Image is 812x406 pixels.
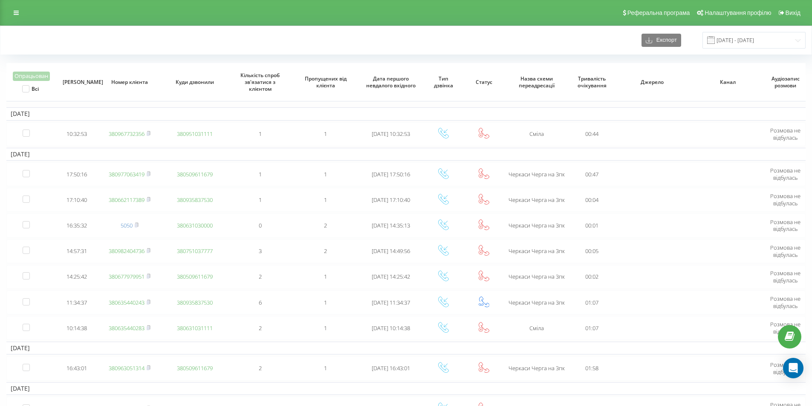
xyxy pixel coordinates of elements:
span: 1 [259,196,262,204]
span: Вихід [786,9,800,16]
td: 16:43:01 [57,356,97,380]
td: Черкаси Черга на 3пк [504,291,569,314]
span: Тип дзвінка [429,75,458,89]
a: 380635440243 [109,299,144,306]
td: 00:02 [569,265,615,289]
a: 380935837530 [177,299,213,306]
span: Номер клієнта [104,79,155,86]
span: 1 [324,364,327,372]
td: 00:44 [569,122,615,146]
a: 380935837530 [177,196,213,204]
span: 1 [324,299,327,306]
span: Розмова не відбулась [770,127,800,141]
a: 380963051314 [109,364,144,372]
span: 0 [259,222,262,229]
td: 17:50:16 [57,162,97,186]
span: [DATE] 10:32:53 [372,130,410,138]
a: 380509611679 [177,170,213,178]
span: [DATE] 11:34:37 [372,299,410,306]
a: 5050 [121,222,133,229]
td: [DATE] [6,382,806,395]
td: 00:47 [569,162,615,186]
div: Open Intercom Messenger [783,358,803,378]
button: Експорт [642,34,681,47]
span: [DATE] 10:14:38 [372,324,410,332]
td: 10:14:38 [57,316,97,340]
td: 10:32:53 [57,122,97,146]
td: 17:10:40 [57,188,97,212]
span: Розмова не відбулась [770,295,800,310]
span: [DATE] 17:10:40 [372,196,410,204]
span: Тривалість очікування [575,75,609,89]
td: [DATE] [6,148,806,161]
span: Дата першого невдалого вхідного [365,75,416,89]
a: 380509611679 [177,364,213,372]
span: 2 [324,222,327,229]
a: 380677979951 [109,273,144,280]
span: 2 [324,247,327,255]
td: Черкаси Черга на 3пк [504,188,569,212]
a: 380631031111 [177,324,213,332]
span: 1 [324,196,327,204]
td: 00:04 [569,188,615,212]
td: [DATE] [6,342,806,354]
span: Налаштування профілю [705,9,771,16]
a: 380662117389 [109,196,144,204]
td: 00:05 [569,239,615,263]
td: Черкаси Черга на 3пк [504,265,569,289]
span: Розмова не відбулась [770,269,800,284]
a: 380951031111 [177,130,213,138]
span: 1 [324,130,327,138]
a: 380509611679 [177,273,213,280]
span: 2 [259,273,262,280]
td: Черкаси Черга на 3пк [504,213,569,237]
span: Розмова не відбулась [770,320,800,335]
span: 1 [259,130,262,138]
span: Назва схеми переадресації [511,75,562,89]
span: 1 [324,273,327,280]
span: [PERSON_NAME] [63,79,91,86]
span: [DATE] 16:43:01 [372,364,410,372]
label: Всі [22,85,39,92]
span: Реферальна програма [627,9,690,16]
span: [DATE] 14:35:13 [372,222,410,229]
span: Джерело [622,79,682,86]
span: Пропущених від клієнта [300,75,351,89]
span: Експорт [652,37,677,43]
span: Аудіозапис розмови [771,75,800,89]
span: Розмова не відбулась [770,167,800,181]
span: 2 [259,364,262,372]
td: Сміла [504,122,569,146]
td: 01:07 [569,291,615,314]
span: [DATE] 14:25:42 [372,273,410,280]
td: 11:34:37 [57,291,97,314]
a: 380977063419 [109,170,144,178]
span: Розмова не відбулась [770,218,800,233]
a: 380635440283 [109,324,144,332]
span: Розмова не відбулась [770,192,800,207]
td: 16:35:32 [57,213,97,237]
td: Черкаси Черга на 3пк [504,356,569,380]
a: 380967732356 [109,130,144,138]
td: Черкаси Черга на 3пк [504,162,569,186]
span: Статус [470,79,498,86]
td: [DATE] [6,107,806,120]
td: 14:25:42 [57,265,97,289]
span: Куди дзвонили [169,79,220,86]
td: Сміла [504,316,569,340]
a: 380751037777 [177,247,213,255]
td: Черкаси Черга на 3пк [504,239,569,263]
span: 3 [259,247,262,255]
span: [DATE] 14:49:56 [372,247,410,255]
span: 1 [259,170,262,178]
a: 380631030000 [177,222,213,229]
span: Розмова не відбулась [770,244,800,259]
td: 01:07 [569,316,615,340]
span: 1 [324,170,327,178]
span: Розмова не відбулась [770,361,800,376]
td: 00:01 [569,213,615,237]
span: Канал [698,79,758,86]
td: 14:57:31 [57,239,97,263]
span: 2 [259,324,262,332]
span: 1 [324,324,327,332]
